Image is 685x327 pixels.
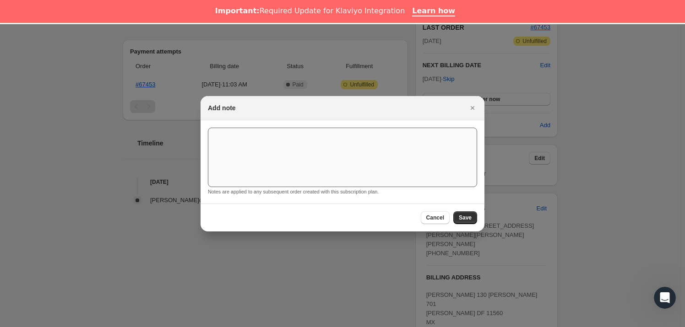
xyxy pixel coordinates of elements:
[215,6,260,15] b: Important:
[654,287,676,309] iframe: Intercom live chat
[412,6,455,16] a: Learn how
[459,214,472,221] span: Save
[208,189,379,194] small: Notes are applied to any subsequent order created with this subscription plan.
[453,211,477,224] button: Save
[421,211,450,224] button: Cancel
[215,6,405,16] div: Required Update for Klaviyo Integration
[426,214,444,221] span: Cancel
[466,102,479,114] button: Close
[208,103,236,113] h2: Add note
